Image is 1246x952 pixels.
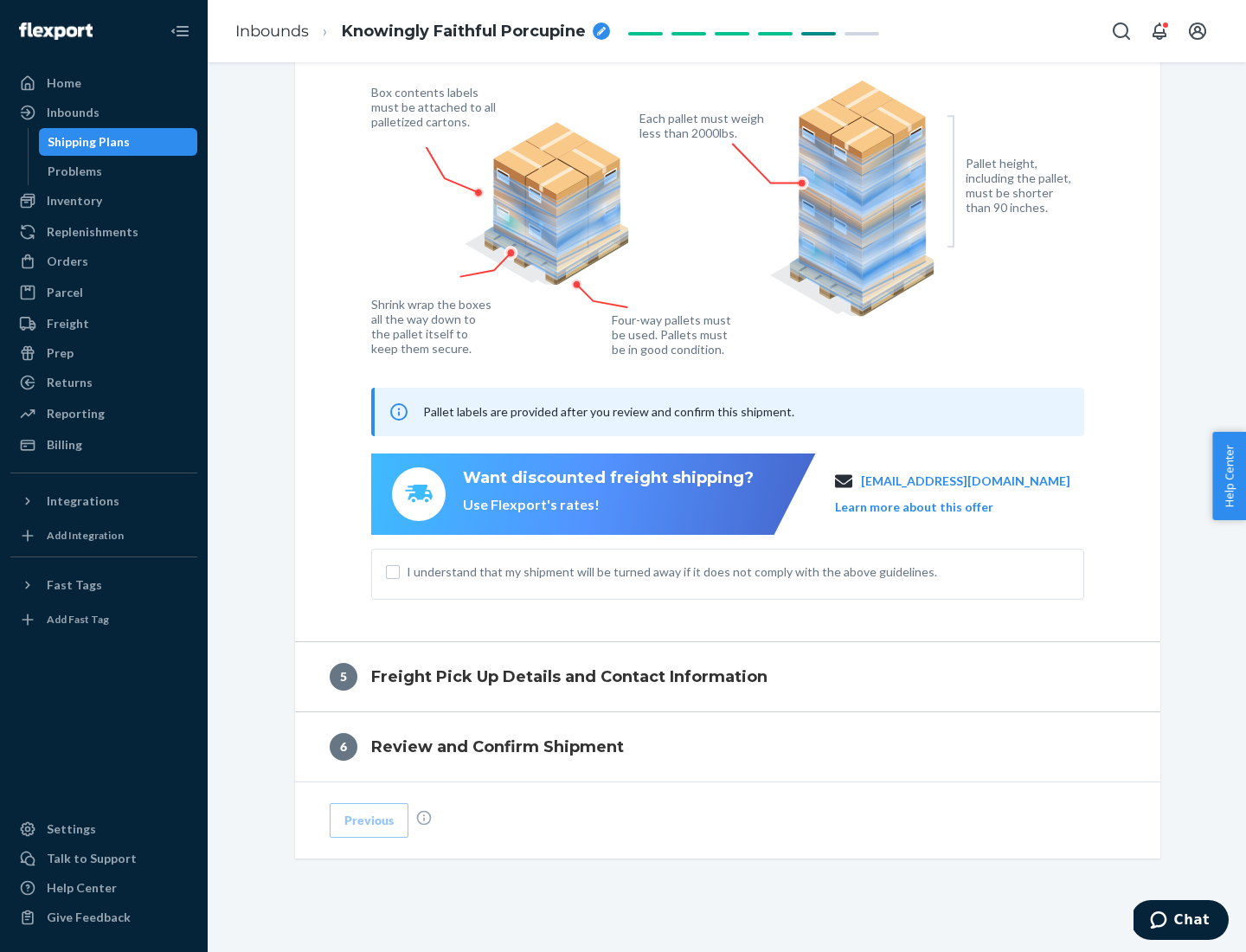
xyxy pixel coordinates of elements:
button: Talk to Support [10,845,197,872]
a: Home [10,69,197,97]
a: Replenishments [10,218,197,246]
div: Talk to Support [47,850,137,867]
div: 6 [330,733,357,761]
a: Settings [10,815,197,843]
button: Learn more about this offer [835,499,993,516]
div: Shipping Plans [48,133,130,151]
img: Flexport logo [19,23,93,40]
button: Close Navigation [163,14,197,48]
button: 5Freight Pick Up Details and Contact Information [295,642,1160,711]
a: Returns [10,369,197,396]
a: Reporting [10,400,197,428]
div: Freight [47,315,89,332]
ol: breadcrumbs [222,6,624,57]
figcaption: Each pallet must weigh less than 2000lbs. [639,111,768,140]
button: Open account menu [1180,14,1215,48]
div: Home [47,74,81,92]
button: Give Feedback [10,904,197,931]
a: Add Integration [10,522,197,550]
button: Open notifications [1142,14,1177,48]
div: Orders [47,253,88,270]
div: Use Flexport's rates! [463,495,754,515]
div: Parcel [47,284,83,301]
a: Help Center [10,874,197,902]
div: Inventory [47,192,102,209]
span: Pallet labels are provided after you review and confirm this shipment. [423,404,794,419]
a: Shipping Plans [39,128,198,156]
div: 5 [330,663,357,691]
figcaption: Shrink wrap the boxes all the way down to the pallet itself to keep them secure. [371,297,495,356]
figcaption: Box contents labels must be attached to all palletized cartons. [371,85,500,129]
h4: Freight Pick Up Details and Contact Information [371,666,768,688]
div: Help Center [47,879,117,897]
a: Problems [39,158,198,185]
a: Add Fast Tag [10,606,197,634]
a: Orders [10,248,197,275]
button: 6Review and Confirm Shipment [295,712,1160,782]
a: Inbounds [235,22,309,41]
div: Settings [47,820,96,838]
h4: Review and Confirm Shipment [371,736,624,758]
div: Reporting [47,405,105,422]
div: Add Integration [47,528,124,543]
button: Help Center [1212,432,1246,520]
a: Freight [10,310,197,338]
div: Prep [47,344,74,362]
div: Want discounted freight shipping? [463,467,754,490]
figcaption: Four-way pallets must be used. Pallets must be in good condition. [612,312,732,357]
span: I understand that my shipment will be turned away if it does not comply with the above guidelines. [407,563,1069,581]
div: Problems [48,163,102,180]
iframe: Opens a widget where you can chat to one of our agents [1134,900,1229,943]
button: Open Search Box [1104,14,1139,48]
a: Inbounds [10,99,197,126]
a: Inventory [10,187,197,215]
div: Returns [47,374,93,391]
button: Previous [330,803,408,838]
div: Fast Tags [47,576,102,594]
div: Billing [47,436,82,453]
button: Integrations [10,487,197,515]
a: [EMAIL_ADDRESS][DOMAIN_NAME] [861,473,1070,490]
button: Fast Tags [10,571,197,599]
div: Add Fast Tag [47,612,109,627]
a: Parcel [10,279,197,306]
a: Billing [10,431,197,459]
div: Integrations [47,492,119,510]
input: I understand that my shipment will be turned away if it does not comply with the above guidelines. [386,565,400,579]
figcaption: Pallet height, including the pallet, must be shorter than 90 inches. [966,156,1079,215]
a: Prep [10,339,197,367]
span: Knowingly Faithful Porcupine [342,21,586,43]
div: Give Feedback [47,909,131,926]
div: Replenishments [47,223,138,241]
div: Inbounds [47,104,100,121]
